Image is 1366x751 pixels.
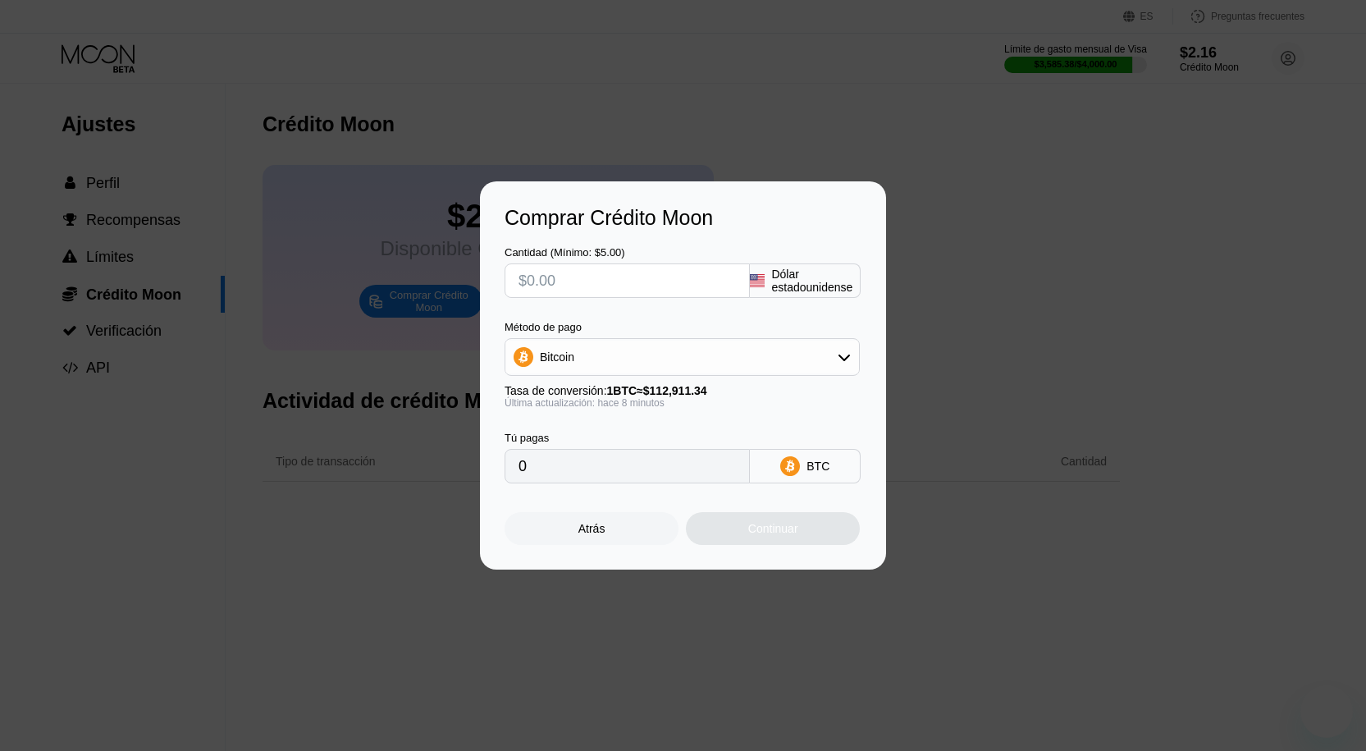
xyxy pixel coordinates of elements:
font: 1 [607,384,614,397]
iframe: Botón para iniciar la ventana de mensajería [1300,685,1353,738]
font: Método de pago [505,321,582,333]
div: Bitcoin [505,341,859,373]
font: BTC [806,460,829,473]
font: Atrás [578,522,605,535]
input: $0.00 [519,264,736,297]
div: Atrás [505,512,678,545]
font: Última actualización: [505,397,595,409]
font: Tasa de conversión: [505,384,607,397]
font: Dólar estadounidense [771,268,852,294]
font: BTC [613,384,637,397]
font: Tú pagas [505,432,549,444]
font: ≈ [637,384,643,397]
font: $112,911.34 [643,384,707,397]
font: Cantidad (Mínimo: $5.00) [505,246,625,259]
font: Bitcoin [540,350,574,364]
font: Comprar Crédito Moon [505,206,713,229]
font: hace 8 minutos [597,397,664,409]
